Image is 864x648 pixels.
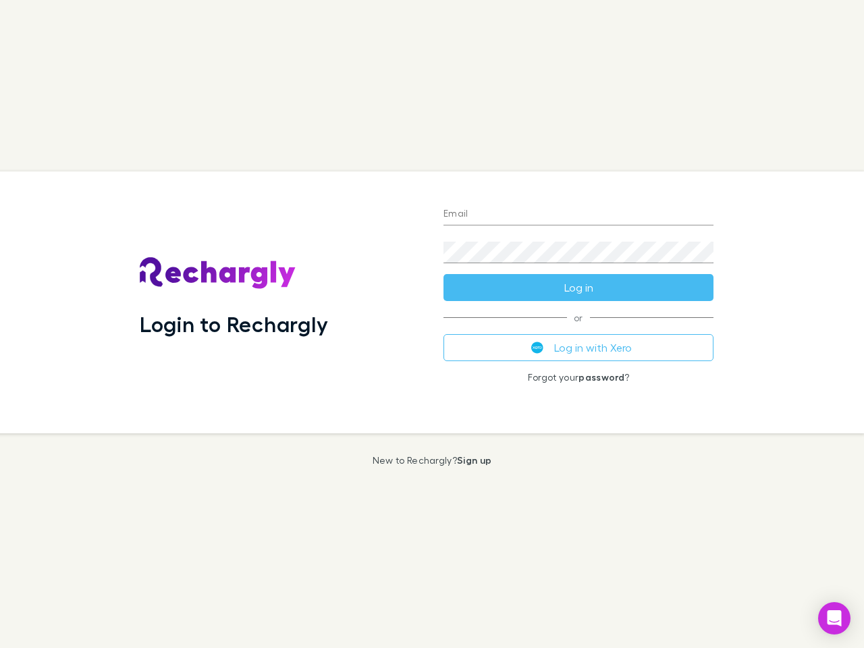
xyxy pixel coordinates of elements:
a: password [578,371,624,383]
p: Forgot your ? [443,372,713,383]
div: Open Intercom Messenger [818,602,850,634]
button: Log in with Xero [443,334,713,361]
a: Sign up [457,454,491,466]
span: or [443,317,713,318]
img: Rechargly's Logo [140,257,296,290]
img: Xero's logo [531,342,543,354]
button: Log in [443,274,713,301]
p: New to Rechargly? [373,455,492,466]
h1: Login to Rechargly [140,311,328,337]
